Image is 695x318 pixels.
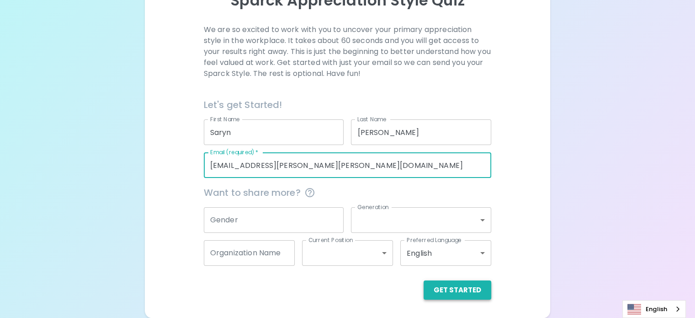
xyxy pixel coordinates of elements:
p: We are so excited to work with you to uncover your primary appreciation style in the workplace. I... [204,24,491,79]
label: Email (required) [210,148,259,156]
svg: This information is completely confidential and only used for aggregated appreciation studies at ... [304,187,315,198]
div: English [400,240,491,266]
span: Want to share more? [204,185,491,200]
div: Language [622,300,686,318]
a: English [623,301,685,318]
label: Generation [357,203,389,211]
label: Current Position [308,236,353,244]
label: Preferred Language [407,236,462,244]
h6: Let's get Started! [204,97,491,112]
label: First Name [210,115,240,123]
aside: Language selected: English [622,300,686,318]
button: Get Started [424,280,491,300]
label: Last Name [357,115,386,123]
